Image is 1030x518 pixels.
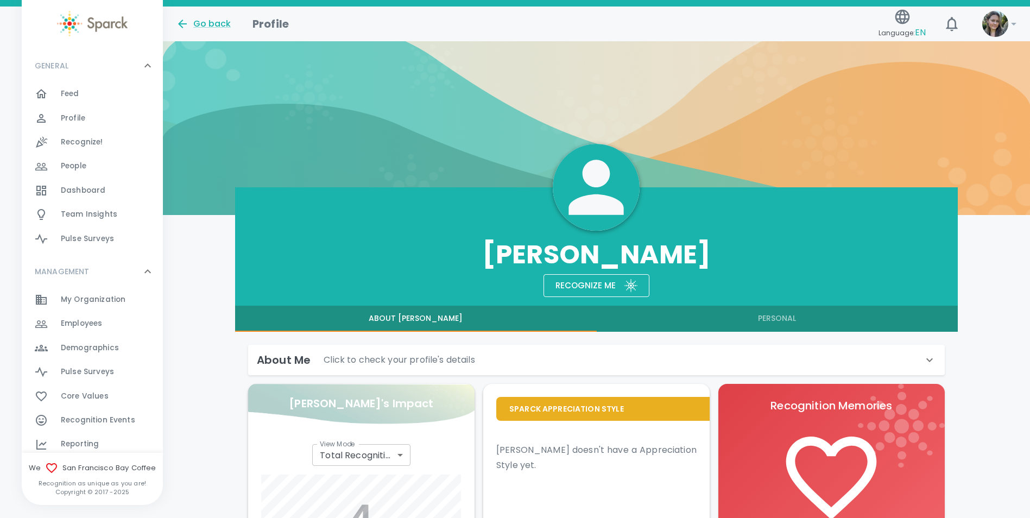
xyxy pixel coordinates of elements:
[235,239,958,270] h3: [PERSON_NAME]
[235,306,596,332] button: About [PERSON_NAME]
[257,351,311,369] h6: About Me
[509,403,697,414] p: Sparck Appreciation Style
[235,306,958,332] div: full width tabs
[289,395,433,412] p: [PERSON_NAME]'s Impact
[22,479,163,488] p: Recognition as unique as you are!
[22,82,163,106] a: Feed
[61,113,85,124] span: Profile
[57,11,128,36] img: Sparck logo
[61,161,86,172] span: People
[61,209,117,220] span: Team Insights
[22,203,163,226] a: Team Insights
[22,488,163,496] p: Copyright © 2017 - 2025
[22,49,163,82] div: GENERAL
[22,11,163,36] a: Sparck logo
[544,274,649,297] button: Recognize meSparck logo white
[858,384,945,468] img: logo
[22,288,163,312] a: My Organization
[22,82,163,255] div: GENERAL
[731,397,932,414] p: Recognition Memories
[61,367,114,377] span: Pulse Surveys
[22,462,163,475] span: We San Francisco Bay Coffee
[312,444,410,466] div: Total Recognitions
[22,408,163,432] a: Recognition Events
[22,154,163,178] a: People
[176,17,231,30] button: Go back
[22,384,163,408] a: Core Values
[22,336,163,360] a: Demographics
[61,439,99,450] span: Reporting
[22,106,163,130] a: Profile
[61,318,102,329] span: Employees
[35,266,90,277] p: MANAGEMENT
[252,15,289,33] h1: Profile
[61,294,125,305] span: My Organization
[874,5,930,43] button: Language:EN
[22,255,163,288] div: MANAGEMENT
[61,185,105,196] span: Dashboard
[915,26,926,39] span: EN
[324,353,475,367] p: Click to check your profile's details
[22,130,163,154] a: Recognize!
[22,227,163,251] a: Pulse Surveys
[22,179,163,203] a: Dashboard
[597,306,958,332] button: Personal
[879,26,926,40] span: Language:
[320,439,355,448] label: View Mode
[22,360,163,384] a: Pulse Surveys
[35,60,68,71] p: GENERAL
[61,137,103,148] span: Recognize!
[61,391,109,402] span: Core Values
[982,11,1008,37] img: Picture of Mackenzie
[61,415,135,426] span: Recognition Events
[61,343,119,353] span: Demographics
[624,279,637,292] img: Sparck logo white
[22,432,163,456] a: Reporting
[22,312,163,336] a: Employees
[248,345,945,375] div: About MeClick to check your profile's details
[547,270,616,293] div: Recognize me
[61,233,114,244] span: Pulse Surveys
[61,89,79,99] span: Feed
[496,443,697,473] p: [PERSON_NAME] doesn't have a Appreciation Style yet.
